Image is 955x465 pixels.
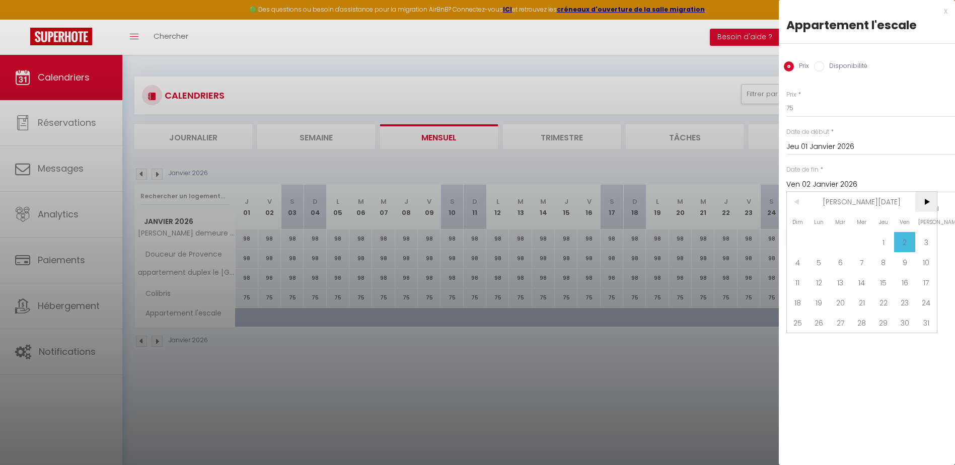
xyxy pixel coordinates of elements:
[786,90,796,100] label: Prix
[851,252,873,272] span: 7
[851,272,873,292] span: 14
[786,17,947,33] div: Appartement l'escale
[894,212,916,232] span: Ven
[787,313,809,333] span: 25
[894,313,916,333] span: 30
[872,313,894,333] span: 29
[851,212,873,232] span: Mer
[787,192,809,212] span: <
[894,252,916,272] span: 9
[894,232,916,252] span: 2
[809,252,830,272] span: 5
[830,272,851,292] span: 13
[787,252,809,272] span: 4
[894,272,916,292] span: 16
[830,212,851,232] span: Mar
[872,252,894,272] span: 8
[830,313,851,333] span: 27
[872,292,894,313] span: 22
[830,292,851,313] span: 20
[809,192,916,212] span: [PERSON_NAME][DATE]
[872,272,894,292] span: 15
[809,212,830,232] span: Lun
[915,212,937,232] span: [PERSON_NAME]
[824,61,867,72] label: Disponibilité
[915,272,937,292] span: 17
[809,292,830,313] span: 19
[8,4,38,34] button: Ouvrir le widget de chat LiveChat
[872,232,894,252] span: 1
[915,292,937,313] span: 24
[894,292,916,313] span: 23
[915,313,937,333] span: 31
[809,272,830,292] span: 12
[915,192,937,212] span: >
[787,272,809,292] span: 11
[787,292,809,313] span: 18
[809,313,830,333] span: 26
[915,252,937,272] span: 10
[915,232,937,252] span: 3
[787,212,809,232] span: Dim
[872,212,894,232] span: Jeu
[786,127,829,137] label: Date de début
[786,165,819,175] label: Date de fin
[851,292,873,313] span: 21
[779,5,947,17] div: x
[830,252,851,272] span: 6
[851,313,873,333] span: 28
[794,61,809,72] label: Prix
